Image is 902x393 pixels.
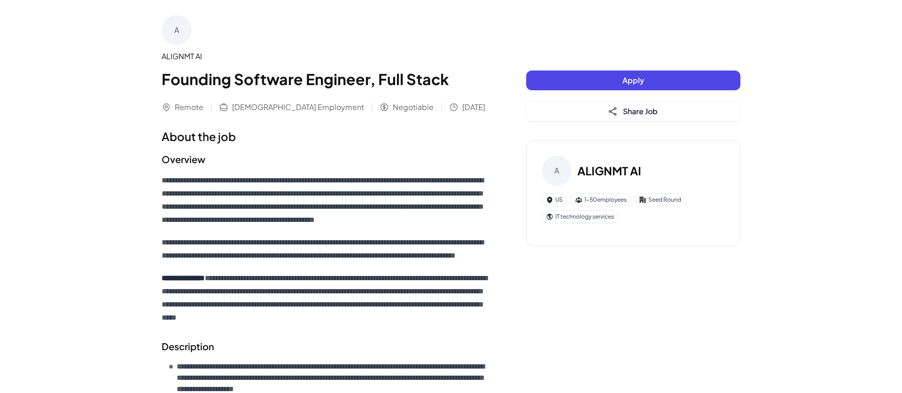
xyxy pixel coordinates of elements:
[542,210,618,223] div: IT technology services
[635,193,685,206] div: Seed Round
[571,193,631,206] div: 1-50 employees
[542,193,567,206] div: US
[577,162,641,179] h3: ALIGNMT AI
[622,75,644,85] span: Apply
[526,102,740,121] button: Share Job
[162,128,489,145] h1: About the job
[162,51,489,62] div: ALIGNMT AI
[162,152,489,166] h2: Overview
[542,156,572,186] div: A
[175,102,203,113] span: Remote
[462,102,485,113] span: [DATE]
[232,102,364,113] span: [DEMOGRAPHIC_DATA] Employment
[162,339,489,354] h2: Description
[623,106,658,116] span: Share Job
[526,71,740,90] button: Apply
[393,102,434,113] span: Negotiable
[162,68,489,90] h1: Founding Software Engineer, Full Stack
[162,15,192,45] div: A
